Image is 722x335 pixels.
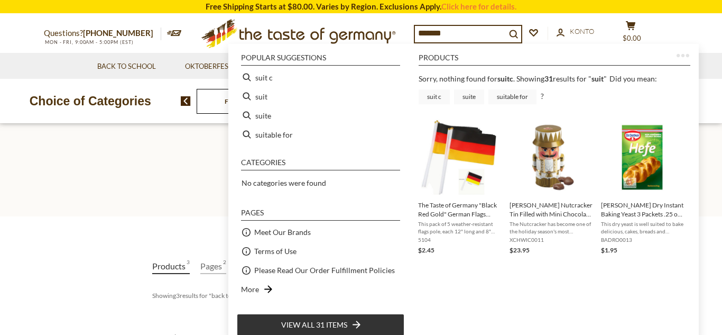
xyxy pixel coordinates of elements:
[601,201,684,219] span: [PERSON_NAME] Dry Instant Baking Yeast 3 Packets .25 oz per packet
[601,119,684,256] a: [PERSON_NAME] Dry Instant Baking Yeast 3 Packets .25 oz per packetThis dry yeast is well suited t...
[570,27,594,35] span: Konto
[510,119,593,256] a: Wicklein Nutcracker Tin Min Choco Lebkuchen[PERSON_NAME] Nutcracker Tin Filled with Mini Chocolat...
[152,259,190,274] a: View Products Tab
[83,28,153,38] a: [PHONE_NUMBER]
[510,236,593,243] span: XCHWIC0011
[237,125,404,144] li: suitable for
[544,74,553,83] b: 31
[254,245,297,257] a: Terms of Use
[414,115,505,260] li: The Taste of Germany "Black Red Gold" German Flags (pack of 5), weather-resistant, 8 x 5 inches
[237,261,404,280] li: Please Read Our Order Fulfillment Policies
[419,89,450,104] a: suit c
[181,96,191,106] img: previous arrow
[497,74,513,83] b: suitc
[597,115,688,260] li: Dr. Oetker Dry Instant Baking Yeast 3 Packets .25 oz per packet
[510,201,593,219] span: [PERSON_NAME] Nutcracker Tin Filled with Mini Chocolate Lebkuchen 7 oz.
[237,106,404,125] li: suite
[152,286,409,304] div: Showing results for " "
[418,119,501,256] a: The Taste of Germany "Black Red Gold" German Flags (pack of 5), weather-resistant, 8 x 5 inchesTh...
[441,2,516,11] a: Click here for details.
[185,61,239,73] a: Oktoberfest
[237,68,404,87] li: suit c
[601,246,617,254] span: $1.95
[237,87,404,106] li: suit
[97,61,156,73] a: Back to School
[505,115,597,260] li: Wicklein Nutcracker Tin Filled with Mini Chocolate Lebkuchen 7 oz.
[419,74,515,83] span: Sorry, nothing found for .
[237,280,404,299] li: More
[510,246,530,254] span: $23.95
[419,54,690,66] li: Products
[615,21,646,47] button: $0.00
[44,26,161,40] p: Questions?
[591,74,604,83] a: suit
[601,220,684,235] span: This dry yeast is well suited to bake delicious, cakes, breads and pastries. [PERSON_NAME] is one...
[223,259,226,273] span: 2
[510,220,593,235] span: The Nutcracker has become one of the holiday season's most recognizable characters, made famous b...
[516,74,607,83] span: Showing results for " "
[241,159,400,170] li: Categories
[254,226,311,238] a: Meet Our Brands
[281,319,347,331] span: View all 31 items
[225,97,275,105] a: Food By Category
[623,34,641,42] span: $0.00
[418,201,501,219] span: The Taste of Germany "Black Red Gold" German Flags (pack of 5), weather-resistant, 8 x 5 inches
[241,209,400,221] li: Pages
[176,292,180,300] b: 3
[601,236,684,243] span: BADRO0013
[557,26,594,38] a: Konto
[418,246,434,254] span: $2.45
[454,89,484,104] a: suite
[418,236,501,243] span: 5104
[513,119,589,196] img: Wicklein Nutcracker Tin Min Choco Lebkuchen
[187,259,190,273] span: 3
[44,39,134,45] span: MON - FRI, 9:00AM - 5:00PM (EST)
[237,242,404,261] li: Terms of Use
[33,171,689,195] h1: Search results
[241,54,400,66] li: Popular suggestions
[242,178,326,187] span: No categories were found
[419,74,657,100] span: Did you mean: ?
[254,264,395,276] a: Please Read Our Order Fulfillment Policies
[488,89,536,104] a: suitable for
[200,259,226,274] a: View Pages Tab
[418,220,501,235] span: This pack of 5 weather-resistant flags pole, each 12" long and 8" wide, makes a great decoration ...
[237,223,404,242] li: Meet Our Brands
